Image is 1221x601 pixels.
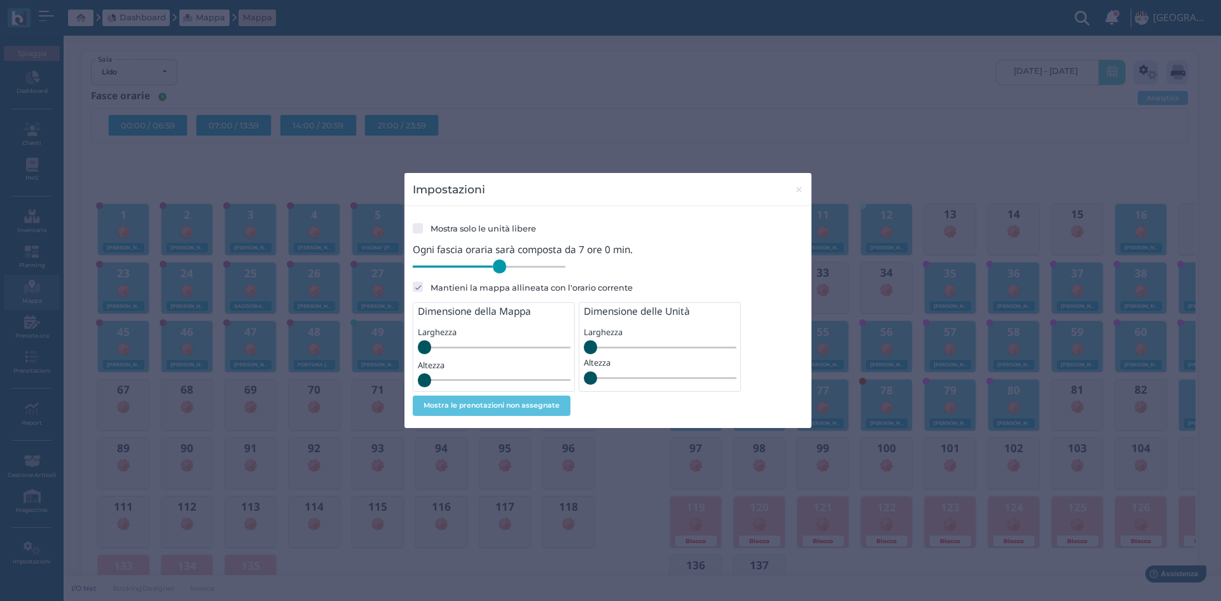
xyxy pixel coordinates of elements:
h5: Larghezza [418,328,570,336]
h5: Altezza [584,358,736,367]
label: Mostra solo le unità libere [431,223,536,235]
h5: Altezza [418,361,570,370]
span: × [794,181,804,198]
h5: Larghezza [584,328,736,336]
button: Mostra le prenotazioni non assegnate [413,396,570,416]
h4: Dimensione della Mappa [418,307,570,317]
h3: Impostazioni [413,181,485,198]
span: Assistenza [38,10,84,20]
label: Mantieni la mappa allineata con l'orario corrente [431,282,633,294]
h4: Dimensione delle Unità [584,307,736,317]
h4: Ogni fascia oraria sarà composta da 7 ore 0 min. [413,245,803,256]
